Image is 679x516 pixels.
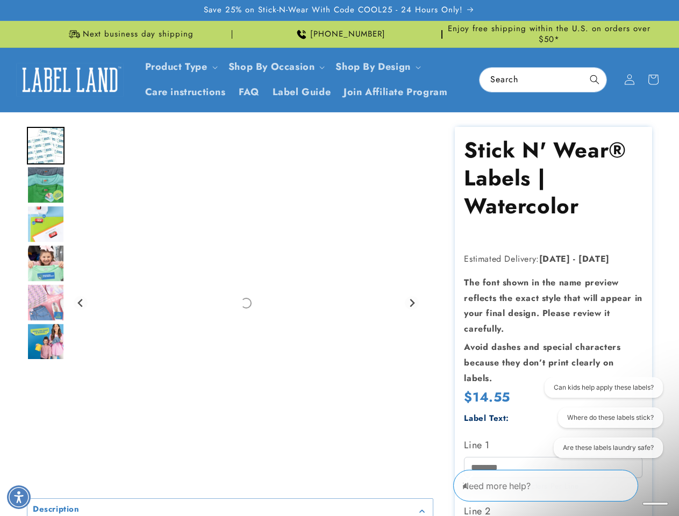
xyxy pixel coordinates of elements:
span: [PHONE_NUMBER] [310,29,385,40]
a: FAQ [232,80,266,105]
label: Line 1 [464,436,642,454]
span: Shop By Occasion [228,61,315,73]
img: Color Stick N' Wear® Labels - Label Land [27,205,65,243]
button: Go to last slide [74,296,88,310]
div: Announcement [237,21,442,47]
strong: Avoid dashes and special characters because they don’t print clearly on labels. [464,341,620,384]
div: Announcement [447,21,652,47]
summary: Shop By Occasion [222,54,330,80]
a: Care instructions [139,80,232,105]
img: Color Stick N' Wear® Labels - Label Land [27,284,65,321]
div: Accessibility Menu [7,485,31,509]
div: Go to slide 6 [27,323,65,361]
a: Label Land [12,59,128,101]
span: FAQ [239,86,260,98]
div: Go to slide 2 [27,166,65,204]
a: Shop By Design [335,60,410,74]
span: Care instructions [145,86,226,98]
button: Next slide [405,296,419,310]
label: Label Text: [464,412,509,424]
div: Go to slide 1 [27,127,65,164]
span: $14.55 [464,389,510,405]
img: Color Stick N' Wear® Labels - Label Land [27,166,65,204]
summary: Product Type [139,54,222,80]
span: Join Affiliate Program [344,86,447,98]
h2: Description [33,504,80,515]
div: Go to slide 3 [27,205,65,243]
span: Save 25% on Stick-N-Wear With Code COOL25 - 24 Hours Only! [204,5,463,16]
span: Enjoy free shipping within the U.S. on orders over $50* [447,24,652,45]
img: Color Stick N' Wear® Labels - Label Land [27,245,65,282]
a: Product Type [145,60,208,74]
strong: [DATE] [539,253,570,265]
img: Label Land [16,63,124,96]
div: Go to slide 4 [27,245,65,282]
div: Go to slide 5 [27,284,65,321]
button: Search [583,68,606,91]
img: Stick N' Wear® Labels | Watercolor - Label Land [27,127,65,164]
iframe: Gorgias live chat conversation starters [535,377,668,468]
h1: Stick N' Wear® Labels | Watercolor [464,136,642,220]
strong: - [573,253,576,265]
img: Color Stick N' Wear® Labels - Label Land [27,323,65,361]
div: Announcement [27,21,232,47]
iframe: Gorgias Floating Chat [453,465,668,505]
strong: The font shown in the name preview reflects the exact style that will appear in your final design... [464,276,642,335]
a: Label Guide [266,80,338,105]
p: Estimated Delivery: [464,252,642,267]
span: Next business day shipping [83,29,194,40]
span: Label Guide [273,86,331,98]
summary: Shop By Design [329,54,425,80]
strong: [DATE] [578,253,610,265]
a: Join Affiliate Program [337,80,454,105]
